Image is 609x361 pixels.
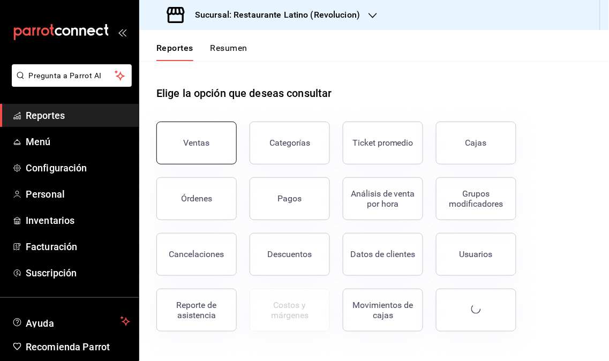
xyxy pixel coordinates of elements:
[26,161,130,175] span: Configuración
[186,9,360,21] h3: Sucursal: Restaurante Latino (Revolucion)
[268,249,312,259] div: Descuentos
[460,249,493,259] div: Usuarios
[169,249,224,259] div: Cancelaciones
[26,340,130,354] span: Recomienda Parrot
[156,43,247,61] div: navigation tabs
[12,64,132,87] button: Pregunta a Parrot AI
[343,233,423,276] button: Datos de clientes
[443,189,509,209] div: Grupos modificadores
[184,138,210,148] div: Ventas
[156,85,332,101] h1: Elige la opción que deseas consultar
[118,28,126,36] button: open_drawer_menu
[343,289,423,332] button: Movimientos de cajas
[26,108,130,123] span: Reportes
[250,233,330,276] button: Descuentos
[156,43,193,61] button: Reportes
[26,187,130,201] span: Personal
[163,300,230,320] div: Reporte de asistencia
[181,193,212,204] div: Órdenes
[352,138,413,148] div: Ticket promedio
[250,122,330,164] button: Categorías
[26,266,130,280] span: Suscripción
[350,300,416,320] div: Movimientos de cajas
[156,177,237,220] button: Órdenes
[465,138,487,148] div: Cajas
[436,122,516,164] button: Cajas
[350,189,416,209] div: Análisis de venta por hora
[250,177,330,220] button: Pagos
[436,177,516,220] button: Grupos modificadores
[210,43,247,61] button: Resumen
[351,249,416,259] div: Datos de clientes
[436,233,516,276] button: Usuarios
[26,239,130,254] span: Facturación
[156,289,237,332] button: Reporte de asistencia
[26,213,130,228] span: Inventarios
[257,300,323,320] div: Costos y márgenes
[269,138,310,148] div: Categorías
[156,122,237,164] button: Ventas
[156,233,237,276] button: Cancelaciones
[7,78,132,89] a: Pregunta a Parrot AI
[278,193,302,204] div: Pagos
[343,122,423,164] button: Ticket promedio
[26,315,116,328] span: Ayuda
[343,177,423,220] button: Análisis de venta por hora
[26,134,130,149] span: Menú
[29,70,115,81] span: Pregunta a Parrot AI
[250,289,330,332] button: Contrata inventarios para ver este reporte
